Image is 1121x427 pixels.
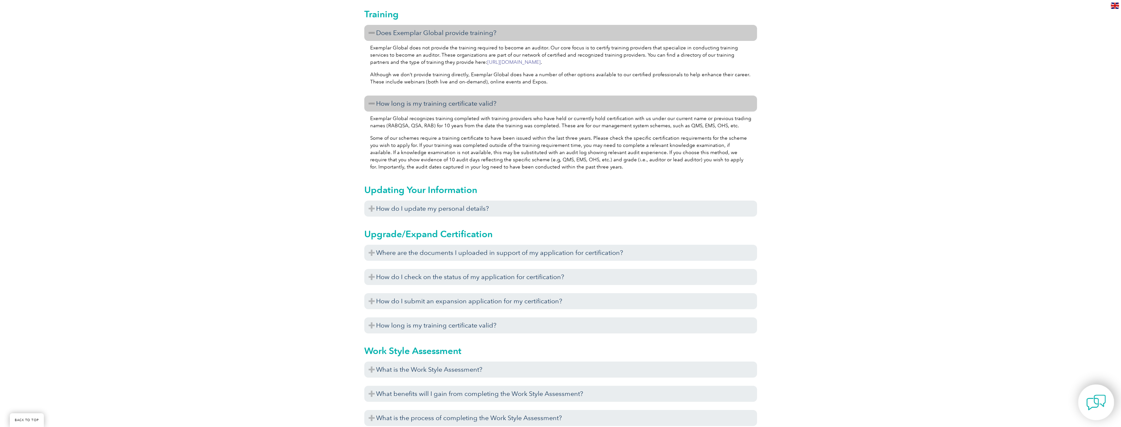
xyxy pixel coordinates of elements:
h2: Updating Your Information [364,185,757,195]
h2: Upgrade/Expand Certification [364,229,757,239]
p: Some of our schemes require a training certificate to have been issued within the last three year... [370,134,751,170]
h3: How do I check on the status of my application for certification? [364,269,757,285]
h3: How do I submit an expansion application for my certification? [364,293,757,309]
h3: What benefits will I gain from completing the Work Style Assessment? [364,386,757,402]
h2: Work Style Assessment [364,346,757,356]
a: [URL][DOMAIN_NAME] [487,59,541,65]
h3: What is the process of completing the Work Style Assessment? [364,410,757,426]
img: contact-chat.png [1086,393,1106,412]
h3: How long is my training certificate valid? [364,96,757,112]
h3: How do I update my personal details? [364,201,757,217]
h3: What is the Work Style Assessment? [364,362,757,378]
h2: Training [364,9,757,19]
a: BACK TO TOP [10,413,44,427]
h3: Where are the documents I uploaded in support of my application for certification? [364,245,757,261]
h3: How long is my training certificate valid? [364,317,757,333]
img: en [1111,3,1119,9]
h3: Does Exemplar Global provide training? [364,25,757,41]
p: Exemplar Global recognizes training completed with training providers who have held or currently ... [370,115,751,129]
p: Exemplar Global does not provide the training required to become an auditor. Our core focus is to... [370,44,751,66]
p: Although we don’t provide training directly, Exemplar Global does have a number of other options ... [370,71,751,85]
